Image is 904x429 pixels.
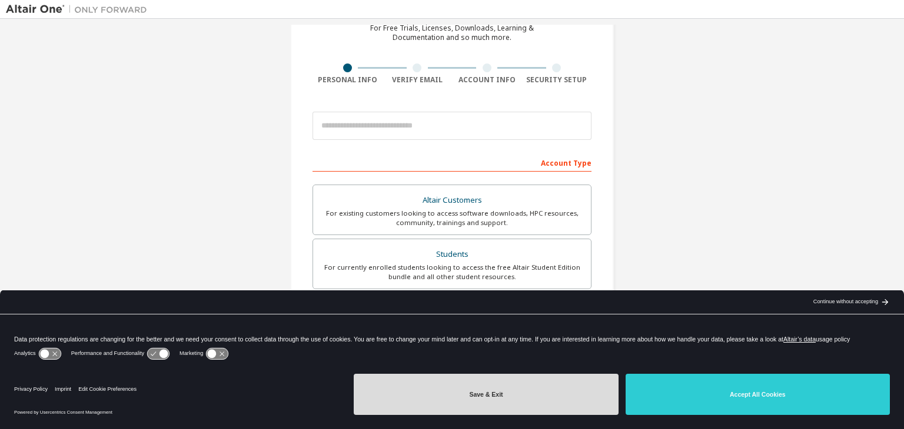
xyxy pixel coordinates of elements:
[320,246,584,263] div: Students
[313,153,591,172] div: Account Type
[452,75,522,85] div: Account Info
[6,4,153,15] img: Altair One
[370,24,534,42] div: For Free Trials, Licenses, Downloads, Learning & Documentation and so much more.
[320,192,584,209] div: Altair Customers
[383,75,453,85] div: Verify Email
[320,209,584,227] div: For existing customers looking to access software downloads, HPC resources, community, trainings ...
[320,263,584,281] div: For currently enrolled students looking to access the free Altair Student Edition bundle and all ...
[522,75,592,85] div: Security Setup
[313,75,383,85] div: Personal Info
